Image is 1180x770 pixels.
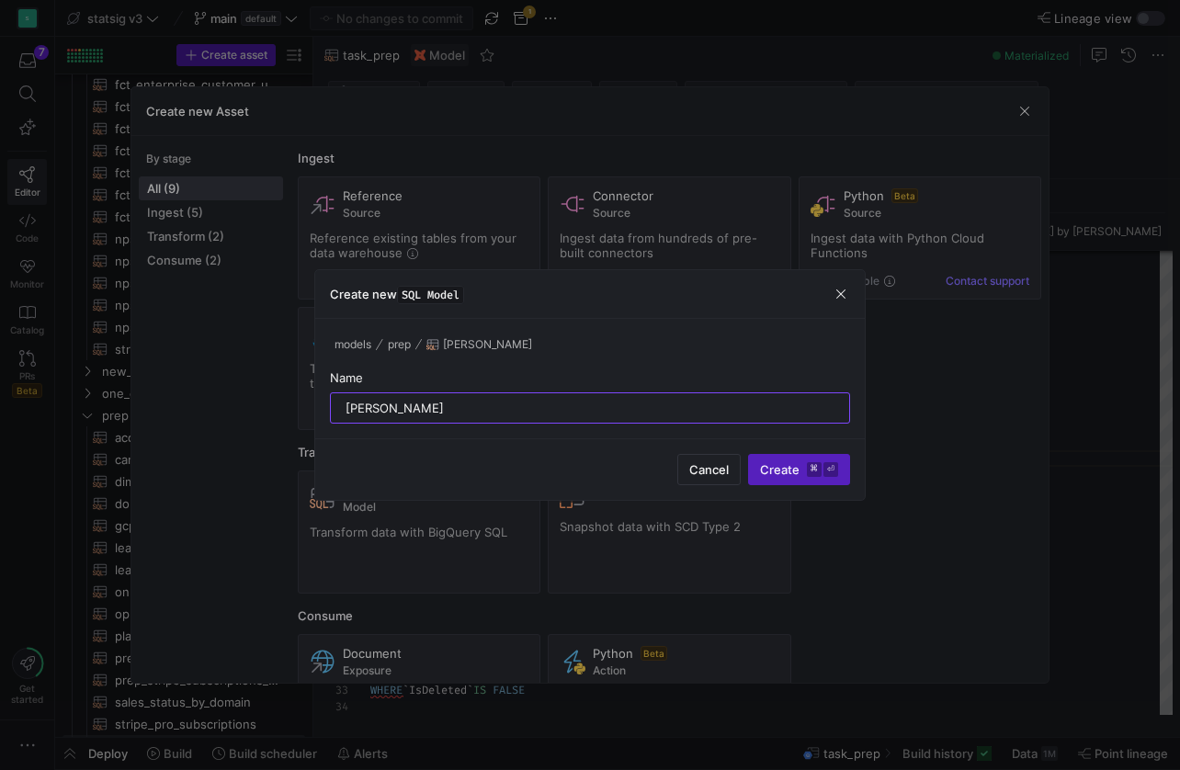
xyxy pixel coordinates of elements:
[330,287,464,301] h3: Create new
[823,462,838,477] kbd: ⏎
[383,334,415,356] button: prep
[807,462,822,477] kbd: ⌘
[422,334,537,356] button: [PERSON_NAME]
[335,338,371,351] span: models
[760,462,838,477] span: Create
[689,462,729,477] span: Cancel
[388,338,411,351] span: prep
[748,454,850,485] button: Create⌘⏎
[397,286,464,304] span: SQL Model
[330,370,363,385] span: Name
[443,338,532,351] span: [PERSON_NAME]
[330,334,376,356] button: models
[677,454,741,485] button: Cancel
